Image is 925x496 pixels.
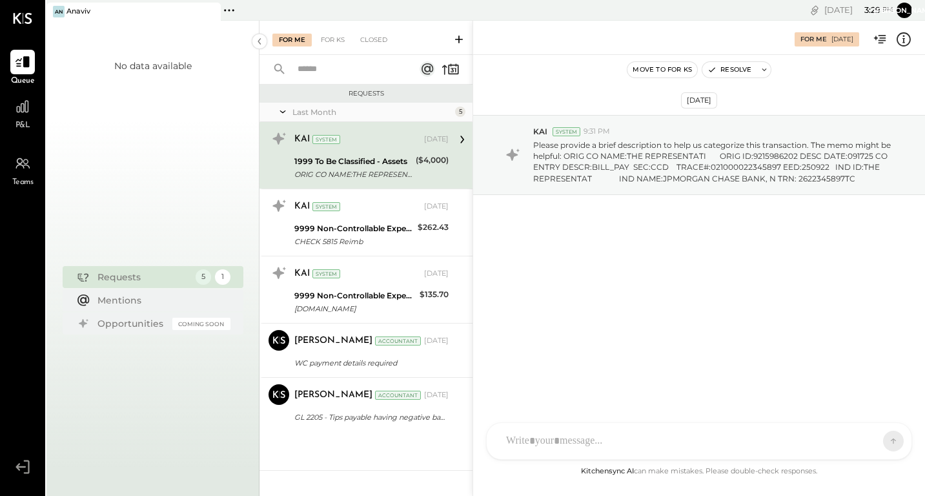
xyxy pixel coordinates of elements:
span: KAI [533,126,547,137]
div: [PERSON_NAME] [294,335,372,347]
div: 1999 To Be Classified - Assets [294,155,412,168]
div: KAI [294,200,310,213]
div: [DATE] [424,390,449,400]
div: Anaviv [66,6,90,17]
div: Accountant [375,336,421,346]
button: Resolve [702,62,757,77]
div: No data available [114,59,192,72]
div: CHECK 5815 Reimb [294,235,414,248]
span: 9:31 PM [584,127,610,137]
div: 5 [196,269,211,285]
div: [DATE] [424,336,449,346]
div: Accountant [375,391,421,400]
div: For Me [800,35,827,44]
div: $262.43 [418,221,449,234]
div: KAI [294,267,310,280]
div: Coming Soon [172,318,230,330]
div: [DOMAIN_NAME] [294,302,416,315]
div: ($4,000) [416,154,449,167]
div: Last Month [292,107,452,118]
div: Opportunities [97,317,166,330]
div: [DATE] [424,134,449,145]
a: Queue [1,50,45,87]
div: 5 [455,107,465,117]
div: System [312,269,340,278]
div: System [312,135,340,144]
div: System [312,202,340,211]
a: P&L [1,94,45,132]
div: For Me [272,34,312,46]
div: $135.70 [420,288,449,301]
button: [PERSON_NAME] [897,3,912,18]
div: For KS [314,34,351,46]
div: [DATE] [424,269,449,279]
div: copy link [808,3,821,17]
a: Teams [1,151,45,189]
div: 9999 Non-Controllable Expenses:Other Income and Expenses:To Be Classified [294,289,416,302]
div: System [553,127,580,136]
div: Closed [354,34,394,46]
span: P&L [15,120,30,132]
div: WC payment details required [294,356,445,369]
div: ORIG CO NAME:THE REPRESENTATI ORIG ID:9215986202 DESC DATE:091725 CO ENTRY DESCR:BILL_PAY SEC:CCD... [294,168,412,181]
span: Teams [12,177,34,189]
div: Requests [97,271,189,284]
span: 3 : 29 [855,4,880,16]
div: [PERSON_NAME] [294,389,372,402]
div: [DATE] [831,35,853,44]
button: Move to for ks [627,62,697,77]
div: 9999 Non-Controllable Expenses:Other Income and Expenses:To Be Classified [294,222,414,235]
span: Queue [11,76,35,87]
div: An [53,6,65,17]
p: Please provide a brief description to help us categorize this transaction. The memo might be help... [533,139,895,184]
div: Requests [266,89,466,98]
div: Mentions [97,294,224,307]
div: [DATE] [681,92,717,108]
div: GL 2205 - Tips payable having negative balance. [294,411,445,424]
div: 1 [215,269,230,285]
div: [DATE] [824,4,893,16]
div: [DATE] [424,201,449,212]
div: KAI [294,133,310,146]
